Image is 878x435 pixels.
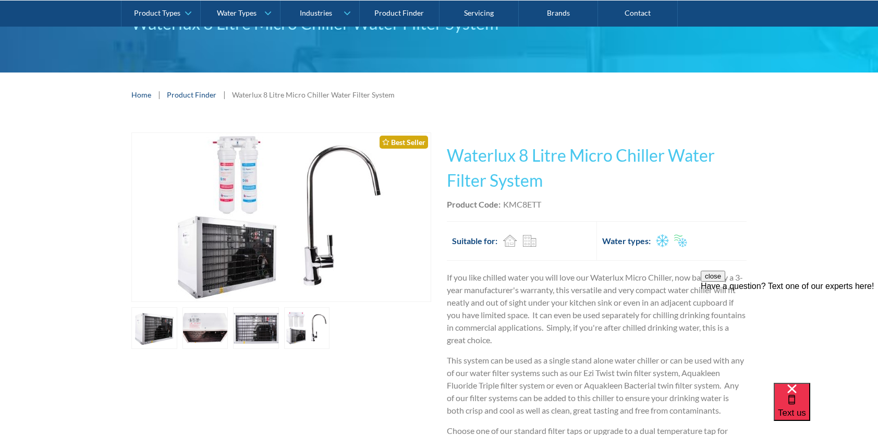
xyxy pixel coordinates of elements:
[503,198,541,211] div: KMC8ETT
[447,143,747,193] h1: Waterlux 8 Litre Micro Chiller Water Filter System
[602,235,651,247] h2: Water types:
[284,307,330,349] a: open lightbox
[131,307,177,349] a: open lightbox
[222,88,227,101] div: |
[156,88,162,101] div: |
[134,8,180,17] div: Product Types
[182,307,228,349] a: open lightbox
[155,133,408,301] img: Waterlux 8 Litre Micro Chiller Water Filter System
[447,199,501,209] strong: Product Code:
[233,307,279,349] a: open lightbox
[447,354,747,417] p: This system can be used as a single stand alone water chiller or can be used with any of our wate...
[300,8,332,17] div: Industries
[232,89,395,100] div: Waterlux 8 Litre Micro Chiller Water Filter System
[167,89,216,100] a: Product Finder
[447,271,747,346] p: If you like chilled water you will love our Waterlux Micro Chiller, now backed by a 3-year manufa...
[217,8,257,17] div: Water Types
[774,383,878,435] iframe: podium webchat widget bubble
[701,271,878,396] iframe: podium webchat widget prompt
[380,136,428,149] div: Best Seller
[131,132,431,302] a: open lightbox
[131,89,151,100] a: Home
[452,235,497,247] h2: Suitable for:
